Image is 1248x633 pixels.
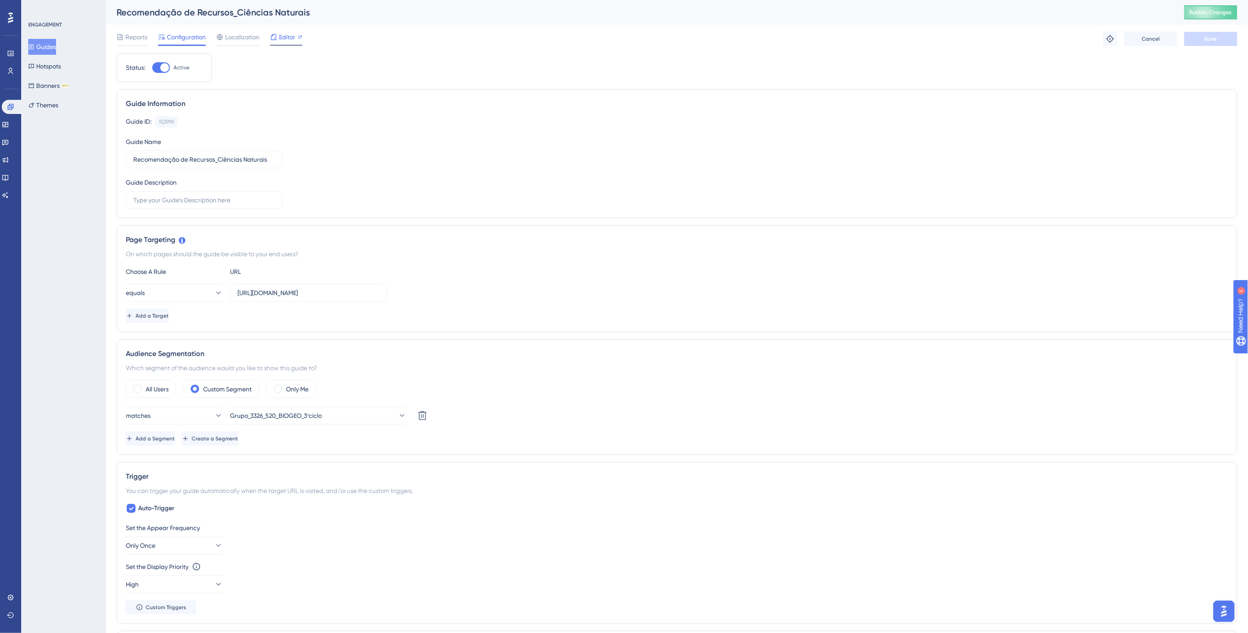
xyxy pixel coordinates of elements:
span: Publish Changes [1190,9,1232,16]
div: ENGAGEMENT [28,21,62,28]
span: Add a Target [136,312,169,319]
span: Only Once [126,540,155,551]
div: 5 [61,4,64,11]
div: BETA [61,83,69,88]
span: equals [126,288,145,298]
button: Save [1184,32,1237,46]
button: High [126,576,223,593]
div: Status: [126,62,145,73]
input: Type your Guide’s Description here [133,195,275,205]
button: Create a Segment [182,432,238,446]
span: Localization [225,32,260,42]
button: Only Once [126,537,223,554]
div: Which segment of the audience would you like to show this guide to? [126,363,1228,373]
button: Grupo_3326_520_BIOGEO_3ºciclo [230,407,407,425]
input: yourwebsite.com/path [238,288,380,298]
div: Guide Information [126,99,1228,109]
span: High [126,579,139,590]
span: Need Help? [21,2,55,13]
label: Custom Segment [203,384,252,394]
label: Only Me [286,384,309,394]
div: Guide Description [126,177,177,188]
div: Trigger [126,471,1228,482]
button: Custom Triggers [126,600,196,614]
button: Add a Segment [126,432,175,446]
button: Add a Target [126,309,169,323]
span: Create a Segment [192,435,238,442]
div: Audience Segmentation [126,349,1228,359]
span: Add a Segment [136,435,175,442]
div: Recomendação de Recursos_Ciências Naturais [117,6,1162,19]
span: Configuration [167,32,206,42]
div: Page Targeting [126,235,1228,245]
div: On which pages should the guide be visible to your end users? [126,249,1228,259]
span: Editor [279,32,295,42]
span: matches [126,410,151,421]
iframe: UserGuiding AI Assistant Launcher [1211,598,1237,625]
button: BannersBETA [28,78,69,94]
div: Guide Name [126,136,161,147]
div: 153999 [159,118,174,125]
span: Save [1205,35,1217,42]
div: Set the Appear Frequency [126,523,1228,533]
label: All Users [146,384,169,394]
button: matches [126,407,223,425]
span: Cancel [1142,35,1160,42]
span: Reports [125,32,147,42]
button: equals [126,284,223,302]
div: URL [230,266,327,277]
button: Publish Changes [1184,5,1237,19]
span: Custom Triggers [146,604,186,611]
button: Guides [28,39,56,55]
button: Hotspots [28,58,61,74]
button: Cancel [1124,32,1177,46]
input: Type your Guide’s Name here [133,155,275,164]
div: Guide ID: [126,116,151,128]
span: Auto-Trigger [138,503,174,514]
button: Themes [28,97,58,113]
span: Grupo_3326_520_BIOGEO_3ºciclo [230,410,322,421]
div: Set the Display Priority [126,561,189,572]
div: Choose A Rule [126,266,223,277]
span: Active [173,64,189,71]
div: You can trigger your guide automatically when the target URL is visited, and/or use the custom tr... [126,485,1228,496]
